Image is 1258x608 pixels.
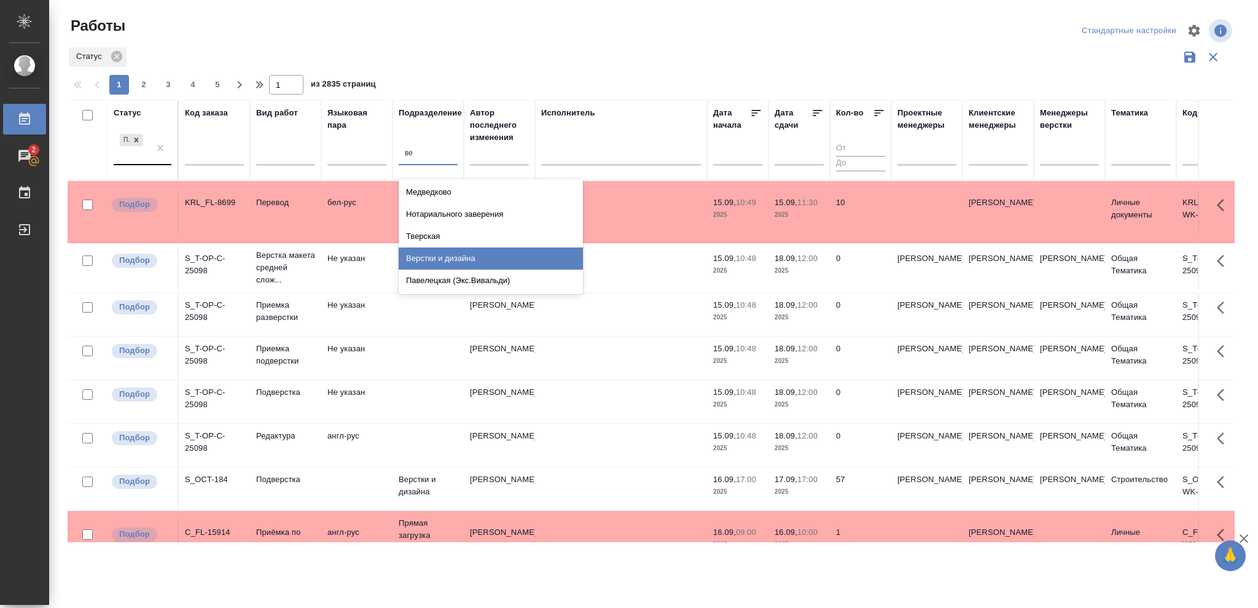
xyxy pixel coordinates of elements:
p: [PERSON_NAME] [1040,343,1099,355]
div: Клиентские менеджеры [969,107,1028,131]
td: [PERSON_NAME] [891,467,963,510]
p: 17:00 [797,475,818,484]
span: 🙏 [1220,543,1241,569]
p: 16.09, [713,475,736,484]
p: 15.09, [713,198,736,207]
div: Дата сдачи [775,107,811,131]
div: Дата начала [713,107,750,131]
span: Посмотреть информацию [1209,19,1235,42]
input: От [836,141,885,157]
p: [PERSON_NAME] [1040,430,1099,442]
button: Здесь прячутся важные кнопки [1209,293,1239,322]
p: 16.09, [775,528,797,537]
td: [PERSON_NAME] [464,520,535,563]
div: Нотариального заверения [399,203,583,225]
div: Статус [69,47,127,67]
p: 09:00 [736,528,756,537]
p: 18.09, [775,344,797,353]
p: Общая Тематика [1111,386,1170,411]
p: 10:48 [736,254,756,263]
button: 🙏 [1215,540,1246,571]
span: 3 [158,79,178,91]
p: 2025 [775,355,824,367]
p: 2025 [775,399,824,411]
td: 57 [830,467,891,510]
p: 15.09, [713,254,736,263]
td: 0 [830,424,891,467]
td: S_T-OP-C-25098-WK-004 [1176,246,1248,289]
div: S_T-OP-C-25098 [185,252,244,277]
p: [PERSON_NAME] [1040,474,1099,486]
td: S_T-OP-C-25098-WK-003 [1176,337,1248,380]
p: Подбор [119,475,150,488]
p: 11:30 [797,198,818,207]
p: Подверстка [256,474,315,486]
p: Подбор [119,388,150,400]
button: Здесь прячутся важные кнопки [1209,467,1239,497]
p: 15.09, [713,388,736,397]
td: [PERSON_NAME] [891,380,963,423]
div: Медведково [399,181,583,203]
td: [PERSON_NAME] [963,337,1034,380]
p: Приемка разверстки [256,299,315,324]
span: Работы [68,16,125,36]
div: Кол-во [836,107,864,119]
p: 15.09, [713,431,736,440]
div: S_T-OP-C-25098 [185,386,244,411]
td: 0 [830,293,891,336]
p: Подбор [119,254,150,267]
td: [PERSON_NAME] [464,380,535,423]
div: Подбор [119,133,144,148]
p: 12:00 [797,300,818,310]
p: Личные документы [1111,197,1170,221]
p: 18.09, [775,431,797,440]
p: Строительство [1111,474,1170,486]
button: Здесь прячутся важные кнопки [1209,520,1239,550]
div: Вид работ [256,107,298,119]
button: Здесь прячутся важные кнопки [1209,337,1239,366]
button: Здесь прячутся важные кнопки [1209,380,1239,410]
p: 2025 [713,399,762,411]
td: англ-рус [321,520,393,563]
td: KRL_FL-8699-WK-005 [1176,190,1248,233]
p: 2025 [713,355,762,367]
button: 2 [134,75,154,95]
p: [PERSON_NAME] [1040,252,1099,265]
p: Общая Тематика [1111,343,1170,367]
td: бел-рус [321,190,393,233]
p: 2025 [713,539,762,551]
span: из 2835 страниц [311,77,376,95]
div: Можно подбирать исполнителей [111,526,171,543]
div: Можно подбирать исполнителей [111,430,171,446]
button: Сбросить фильтры [1201,45,1225,69]
div: Можно подбирать исполнителей [111,299,171,316]
div: Статус [114,107,141,119]
p: 2025 [775,539,824,551]
td: C_FL-15914-WK-006 [1176,520,1248,563]
div: split button [1079,21,1179,41]
span: 5 [208,79,227,91]
p: [PERSON_NAME] [1040,386,1099,399]
td: 0 [830,337,891,380]
td: [PERSON_NAME] [891,424,963,467]
p: 2025 [713,209,762,221]
div: C_FL-15914 [185,526,244,539]
td: Не указан [321,246,393,289]
p: Личные документы [1111,526,1170,551]
p: Подбор [119,432,150,444]
p: Подверстка [256,386,315,399]
button: Здесь прячутся важные кнопки [1209,424,1239,453]
div: Подразделение [399,107,462,119]
div: Можно подбирать исполнителей [111,343,171,359]
p: 10:48 [736,300,756,310]
button: 5 [208,75,227,95]
p: 10:48 [736,431,756,440]
p: 2025 [775,209,824,221]
p: 12:00 [797,254,818,263]
p: 2025 [713,311,762,324]
td: [PERSON_NAME] [891,337,963,380]
td: [PERSON_NAME] [963,424,1034,467]
p: 10:49 [736,198,756,207]
td: [PERSON_NAME] [891,293,963,336]
p: 16.09, [713,528,736,537]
